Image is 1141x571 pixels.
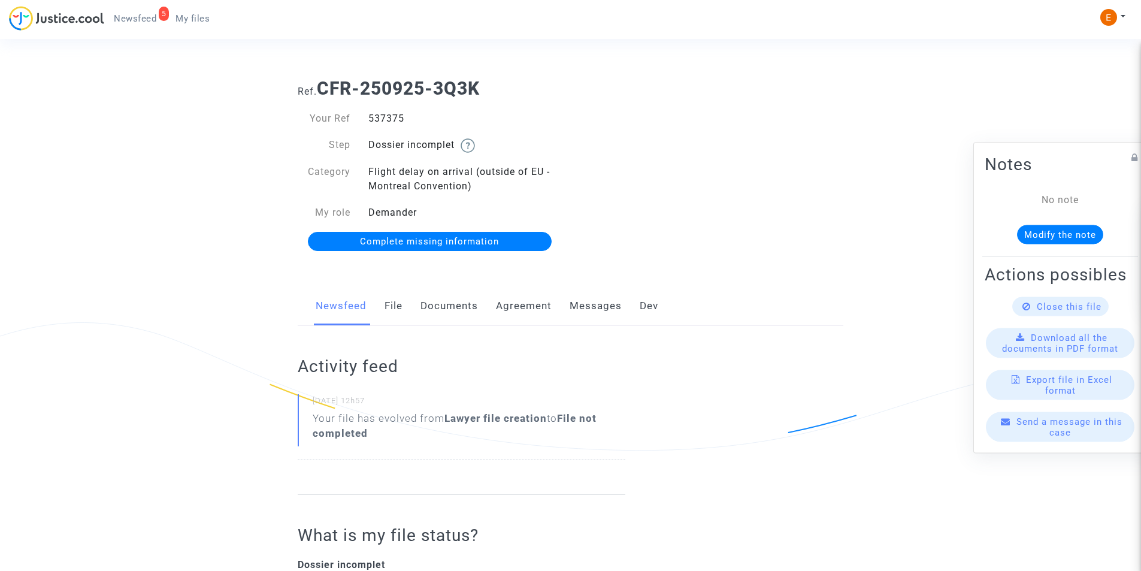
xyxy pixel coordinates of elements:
[359,111,571,126] div: 537375
[360,236,499,247] span: Complete missing information
[104,10,166,28] a: 5Newsfeed
[1100,9,1117,26] img: ACg8ocIeiFvHKe4dA5oeRFd_CiCnuxWUEc1A2wYhRJE3TTWt=s96-c
[289,206,359,220] div: My role
[359,138,571,153] div: Dossier incomplet
[9,6,104,31] img: jc-logo.svg
[159,7,170,21] div: 5
[175,13,210,24] span: My files
[359,206,571,220] div: Demander
[1017,225,1103,244] button: Modify the note
[289,165,359,194] div: Category
[313,411,625,441] div: Your file has evolved from to
[359,165,571,194] div: Flight delay on arrival (outside of EU - Montreal Convention)
[313,395,625,411] small: [DATE] 12h57
[289,111,359,126] div: Your Ref
[317,78,480,99] b: CFR-250925-3Q3K
[298,86,317,97] span: Ref.
[1037,301,1101,312] span: Close this file
[1026,374,1112,395] span: Export file in Excel format
[289,138,359,153] div: Step
[1002,332,1118,354] span: Download all the documents in PDF format
[985,153,1136,174] h2: Notes
[298,525,625,546] h2: What is my file status?
[570,286,622,326] a: Messages
[1003,192,1118,207] div: No note
[166,10,219,28] a: My files
[1016,416,1122,437] span: Send a message in this case
[298,356,625,377] h2: Activity feed
[313,412,597,439] b: File not completed
[985,264,1136,285] h2: Actions possibles
[640,286,658,326] a: Dev
[461,138,475,153] img: help.svg
[114,13,156,24] span: Newsfeed
[385,286,402,326] a: File
[316,286,367,326] a: Newsfeed
[496,286,552,326] a: Agreement
[420,286,478,326] a: Documents
[444,412,547,424] b: Lawyer file creation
